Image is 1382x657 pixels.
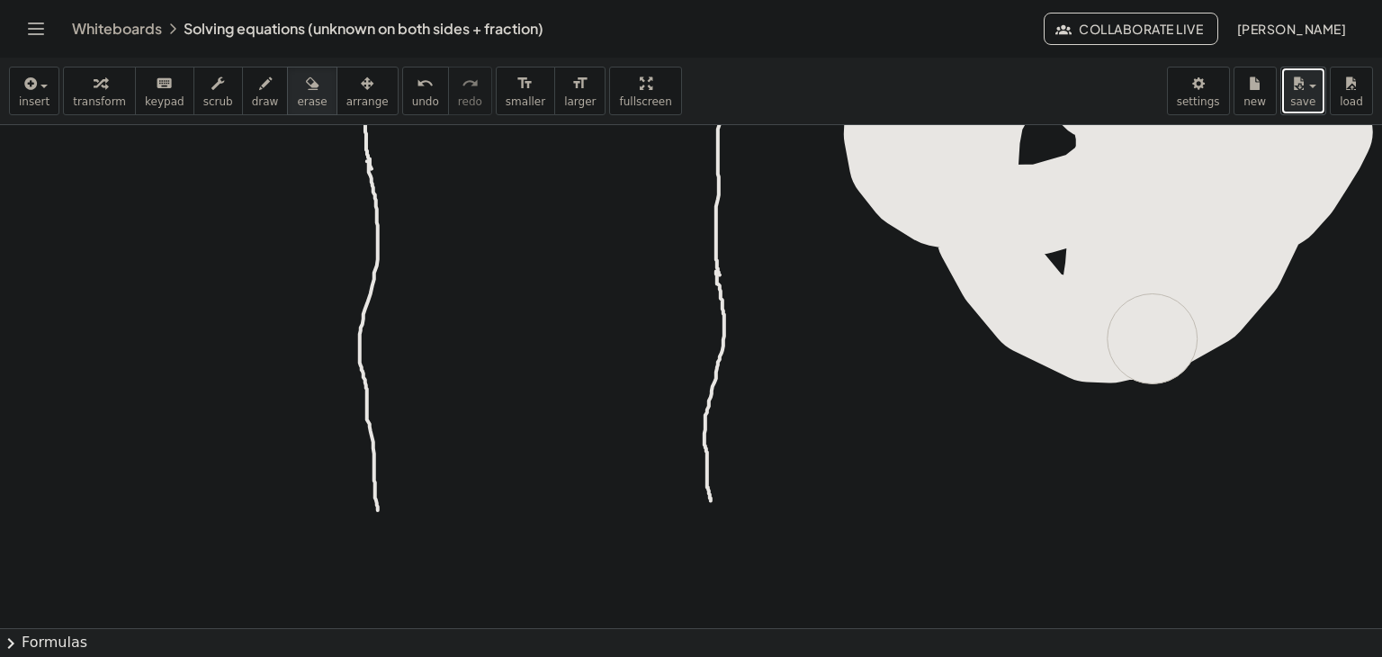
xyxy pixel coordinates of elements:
[242,67,289,115] button: draw
[402,67,449,115] button: undoundo
[1340,95,1363,108] span: load
[9,67,59,115] button: insert
[496,67,555,115] button: format_sizesmaller
[554,67,606,115] button: format_sizelarger
[1280,67,1326,115] button: save
[346,95,389,108] span: arrange
[135,67,194,115] button: keyboardkeypad
[619,95,671,108] span: fullscreen
[609,67,681,115] button: fullscreen
[1167,67,1230,115] button: settings
[252,95,279,108] span: draw
[72,20,162,38] a: Whiteboards
[516,73,534,94] i: format_size
[203,95,233,108] span: scrub
[337,67,399,115] button: arrange
[297,95,327,108] span: erase
[156,73,173,94] i: keyboard
[1222,13,1360,45] button: [PERSON_NAME]
[145,95,184,108] span: keypad
[571,73,588,94] i: format_size
[19,95,49,108] span: insert
[448,67,492,115] button: redoredo
[1234,67,1277,115] button: new
[1330,67,1373,115] button: load
[417,73,434,94] i: undo
[287,67,337,115] button: erase
[412,95,439,108] span: undo
[462,73,479,94] i: redo
[73,95,126,108] span: transform
[564,95,596,108] span: larger
[1290,95,1315,108] span: save
[458,95,482,108] span: redo
[63,67,136,115] button: transform
[506,95,545,108] span: smaller
[1059,21,1203,37] span: Collaborate Live
[1236,21,1346,37] span: [PERSON_NAME]
[193,67,243,115] button: scrub
[22,14,50,43] button: Toggle navigation
[1177,95,1220,108] span: settings
[1243,95,1266,108] span: new
[1044,13,1218,45] button: Collaborate Live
